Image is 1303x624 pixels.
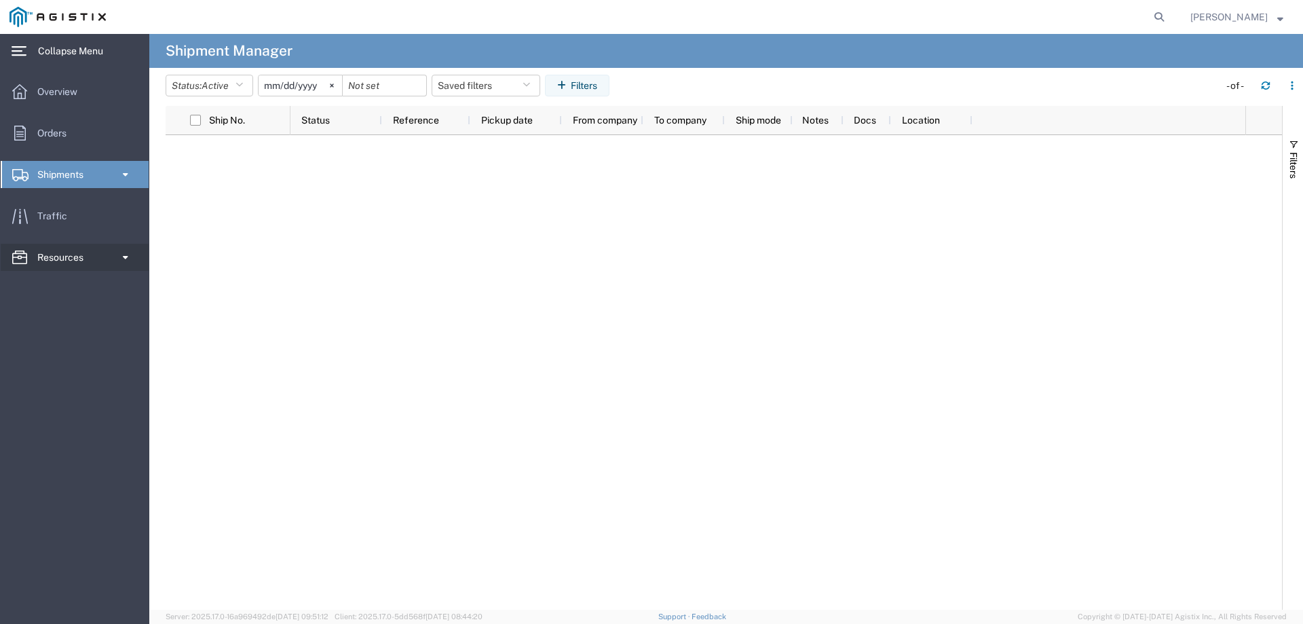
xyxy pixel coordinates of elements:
[654,115,706,126] span: To company
[202,80,229,91] span: Active
[166,34,292,68] h4: Shipment Manager
[658,612,692,621] a: Support
[1190,10,1268,24] span: Justin Morris
[393,115,439,126] span: Reference
[1,244,149,271] a: Resources
[1,78,149,105] a: Overview
[573,115,637,126] span: From company
[343,75,426,96] input: Not set
[692,612,726,621] a: Feedback
[10,7,106,27] img: logo
[1226,79,1250,93] div: - of -
[166,612,328,621] span: Server: 2025.17.0-16a969492de
[37,161,93,188] span: Shipments
[854,115,876,126] span: Docs
[38,37,113,65] span: Collapse Menu
[335,612,483,621] span: Client: 2025.17.0-5dd568f
[166,75,253,96] button: Status:Active
[902,115,940,126] span: Location
[276,612,328,621] span: [DATE] 09:51:12
[301,115,330,126] span: Status
[1,120,149,147] a: Orders
[209,115,245,126] span: Ship No.
[1190,9,1284,25] button: [PERSON_NAME]
[259,75,342,96] input: Not set
[37,244,93,271] span: Resources
[1,202,149,230] a: Traffic
[426,612,483,621] span: [DATE] 08:44:20
[1,161,149,188] a: Shipments
[1288,152,1299,179] span: Filters
[37,78,87,105] span: Overview
[736,115,781,126] span: Ship mode
[1078,611,1287,623] span: Copyright © [DATE]-[DATE] Agistix Inc., All Rights Reserved
[37,202,77,230] span: Traffic
[432,75,540,96] button: Saved filters
[545,75,609,96] button: Filters
[481,115,533,126] span: Pickup date
[802,115,829,126] span: Notes
[37,120,76,147] span: Orders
